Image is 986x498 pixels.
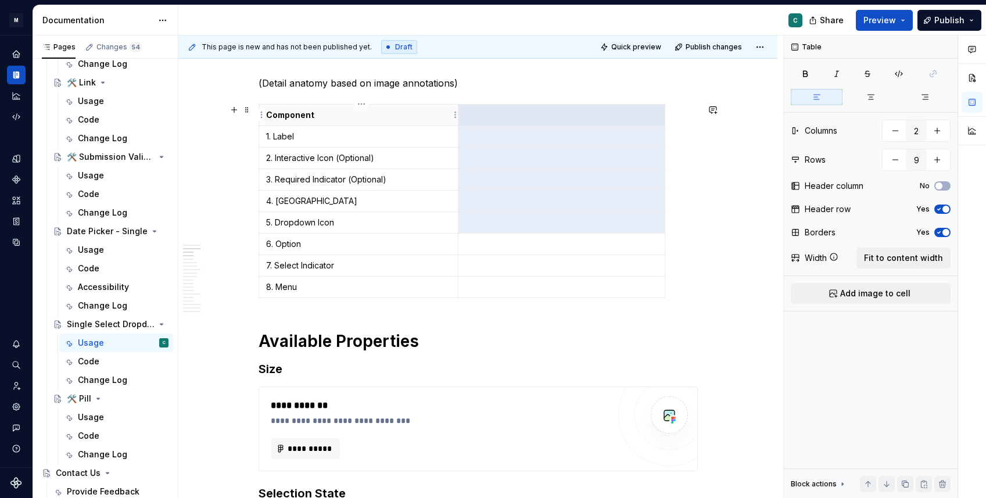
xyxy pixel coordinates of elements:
button: Add image to cell [791,283,951,304]
div: Usage [78,411,104,423]
button: Quick preview [597,39,666,55]
button: Publish changes [671,39,747,55]
div: Change Log [78,374,127,386]
p: 8. Menu [266,281,451,293]
a: Change Log [59,296,173,315]
div: 🛠️ Pill [67,393,91,404]
a: Accessibility [59,278,173,296]
div: M [9,13,23,27]
a: Invite team [7,377,26,395]
a: Documentation [7,66,26,84]
a: Code [59,110,173,129]
div: Usage [78,244,104,256]
div: C [793,16,798,25]
button: Contact support [7,418,26,437]
div: Header row [805,203,851,215]
div: Code [78,188,99,200]
a: Home [7,45,26,63]
h1: Available Properties [259,331,698,352]
div: Columns [805,125,837,137]
a: Assets [7,191,26,210]
button: Search ⌘K [7,356,26,374]
button: Publish [917,10,981,31]
a: Code [59,259,173,278]
a: Storybook stories [7,212,26,231]
div: Settings [7,397,26,416]
div: Rows [805,154,826,166]
div: C [163,337,166,349]
div: Change Log [78,132,127,144]
a: Change Log [59,129,173,148]
a: Usage [59,408,173,427]
a: Code automation [7,108,26,126]
a: Components [7,170,26,189]
span: Add image to cell [840,288,910,299]
p: (Detail anatomy based on image annotations) [259,76,698,90]
p: 4. [GEOGRAPHIC_DATA] [266,195,451,207]
a: Code [59,427,173,445]
a: Single Select Dropdown [48,315,173,334]
div: Change Log [78,449,127,460]
span: This page is new and has not been published yet. [202,42,372,52]
button: M [2,8,30,33]
a: 🛠️ Pill [48,389,173,408]
svg: Supernova Logo [10,477,22,489]
a: Usage [59,166,173,185]
a: Usage [59,92,173,110]
a: Change Log [59,371,173,389]
label: Yes [916,205,930,214]
a: Date Picker - Single [48,222,173,241]
div: Single Select Dropdown [67,318,155,330]
span: Preview [863,15,896,26]
div: Change Log [78,207,127,218]
p: 3. Required Indicator (Optional) [266,174,451,185]
a: Contact Us [37,464,173,482]
a: Code [59,352,173,371]
div: Code [78,114,99,126]
a: Analytics [7,87,26,105]
button: Share [803,10,851,31]
button: Notifications [7,335,26,353]
div: Pages [42,42,76,52]
span: Share [820,15,844,26]
div: Borders [805,227,836,238]
button: Fit to content width [856,248,951,268]
a: Design tokens [7,149,26,168]
div: 🛠️ Link [67,77,96,88]
div: 🛠️ Submission Validation [67,151,155,163]
span: Quick preview [611,42,661,52]
button: Preview [856,10,913,31]
p: 5. Dropdown Icon [266,217,451,228]
a: Change Log [59,55,173,73]
a: UsageC [59,334,173,352]
a: Data sources [7,233,26,252]
span: Draft [395,42,413,52]
h3: Size [259,361,698,377]
div: Header column [805,180,863,192]
span: Publish [934,15,965,26]
p: 6. Option [266,238,451,250]
div: Code [78,430,99,442]
a: 🛠️ Submission Validation [48,148,173,166]
p: 2. Interactive Icon (Optional) [266,152,451,164]
a: Code [59,185,173,203]
a: Usage [59,241,173,259]
div: Usage [78,337,104,349]
div: Provide Feedback [67,486,139,497]
span: Fit to content width [864,252,943,264]
a: Change Log [59,203,173,222]
div: Code [78,263,99,274]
